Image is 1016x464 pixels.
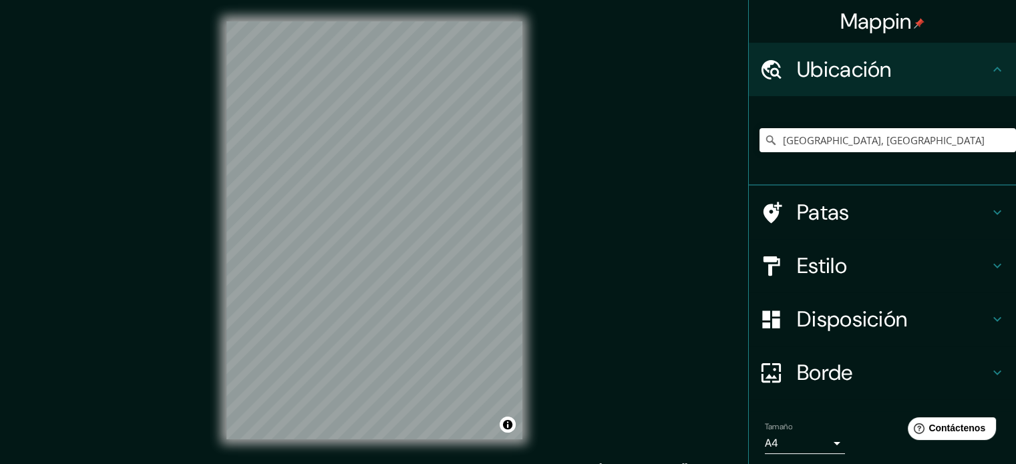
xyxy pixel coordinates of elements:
[759,128,1016,152] input: Elige tu ciudad o zona
[765,436,778,450] font: A4
[897,412,1001,449] iframe: Lanzador de widgets de ayuda
[749,43,1016,96] div: Ubicación
[765,433,845,454] div: A4
[749,239,1016,292] div: Estilo
[797,198,850,226] font: Patas
[749,346,1016,399] div: Borde
[749,186,1016,239] div: Patas
[797,305,907,333] font: Disposición
[797,359,853,387] font: Borde
[797,55,892,83] font: Ubicación
[765,421,792,432] font: Tamaño
[797,252,847,280] font: Estilo
[500,417,516,433] button: Activar o desactivar atribución
[226,21,522,439] canvas: Mapa
[840,7,912,35] font: Mappin
[749,292,1016,346] div: Disposición
[914,18,924,29] img: pin-icon.png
